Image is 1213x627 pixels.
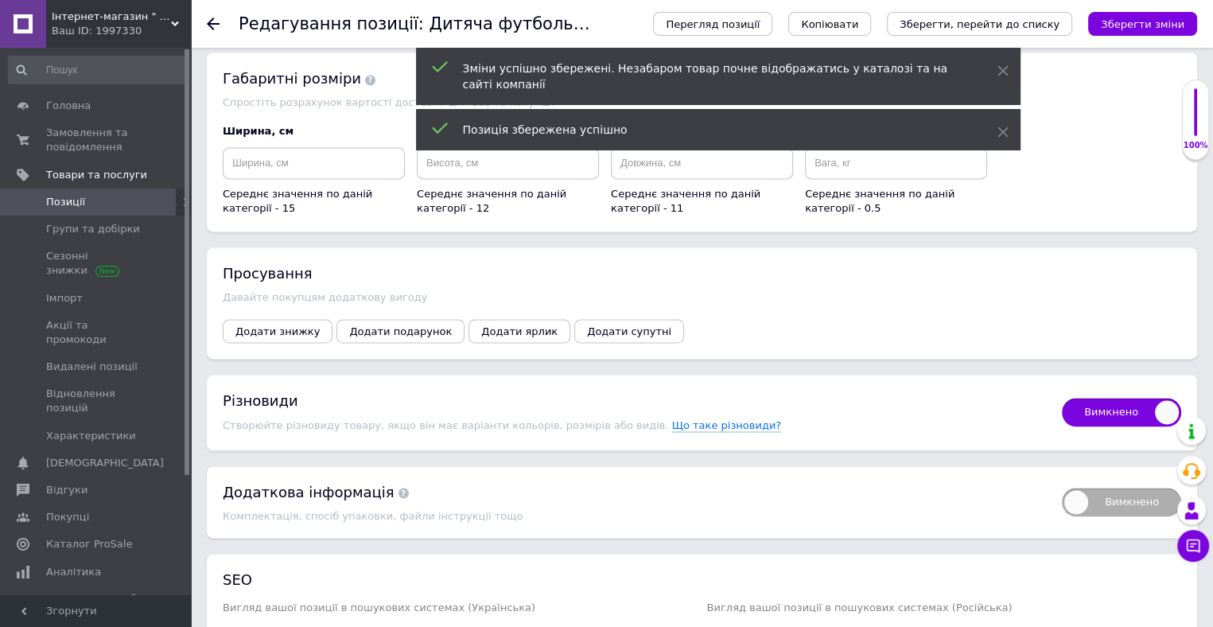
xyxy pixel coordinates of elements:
div: Середнє значення по даній категорії - 11 [611,187,793,216]
div: Ваш ID: 1997330 [52,24,191,38]
div: Середнє значення по даній категорії - 15 [223,187,405,216]
div: Просування [223,263,1181,283]
div: Спростіть розрахунок вартості доставки для вас та покупця [223,96,1181,108]
body: Редактор, 7693B556-F407-40C2-85FB-604A5F99DA8D [16,16,335,229]
span: Групи та добірки [46,222,140,236]
span: Покупці [46,510,89,524]
input: Довжина, см [611,147,793,179]
div: Додаткова інформація [223,482,1046,502]
input: Вага, кг [805,147,987,179]
span: [DEMOGRAPHIC_DATA] [46,456,164,470]
input: Ширина, см [223,147,405,179]
p: Вигляд вашої позиції в пошукових системах (Українська) [223,602,698,613]
span: Ширина, см [223,125,294,137]
span: Позиції [46,195,85,209]
div: Габаритні розміри [223,68,1181,88]
span: Каталог ProSale [46,537,132,551]
button: Додати подарунок [336,319,465,343]
button: Копіювати [788,12,871,36]
h2: SEO [223,570,1181,590]
span: Сезонні знижки [46,249,147,278]
span: Відновлення позицій [46,387,147,415]
h1: Редагування позиції: Дитяча футбольна форма Барселони Ямал [239,14,808,33]
span: Аналітика [46,565,101,579]
span: Видалені позиції [46,360,138,374]
div: Давайте покупцям додаткову вигоду [223,291,1181,303]
p: Вигляд вашої позиції в пошукових системах (Російська) [707,602,1182,613]
body: Редактор, BC835045-EE77-47F9-AA45-2876AE4F954C [16,16,335,181]
span: Копіювати [801,18,858,30]
span: Додати знижку [235,325,320,337]
div: Середнє значення по даній категорії - 12 [417,187,599,216]
div: Зміни успішно збережені. Незабаром товар почне відображатись у каталозі та на сайті компанії [463,60,958,92]
button: Додати супутні [574,319,684,343]
i: Зберегти, перейти до списку [900,18,1059,30]
span: Інтернет-магазин " Sport Line [52,10,171,24]
span: Що таке різновиди? [672,419,782,432]
p: Якісна тканина забезпечує хорошу ветиляію тіла та комфортне носіння. Прання при температурі 30-40... [16,179,335,228]
div: Комплектація, спосіб упаковки, файли інструкції тощо [223,510,1046,522]
button: Додати знижку [223,319,332,343]
span: Акції та промокоди [46,318,147,347]
span: Замовлення та повідомлення [46,126,147,154]
span: Додати ярлик [481,325,558,337]
button: Перегляд позиції [653,12,772,36]
i: Зберегти зміни [1101,18,1184,30]
p: Матеріал довговічний, стійкий до частого прання та інтенсивного використання, зберігає максимальн... [16,119,335,169]
button: Додати ярлик [468,319,570,343]
span: Вимкнено [1062,398,1181,426]
button: Зберегти зміни [1088,12,1197,36]
div: Різновиди [223,391,1046,411]
input: Висота, см [417,147,599,179]
input: Пошук [8,56,188,84]
span: Характеристики [46,429,136,443]
span: Інструменти веб-майстра та SEO [46,592,147,621]
p: Футбольна форма Барселони виконана з текстурованого поліестера, з тезнологією по виведенню вологи... [16,16,335,65]
p: Підходить для вболівальників та як футбольне екіпірування для тренувань та змагань. [16,76,335,109]
div: 100% [1183,140,1208,151]
div: Повернутися назад [207,18,220,30]
span: Додати подарунок [349,325,452,337]
span: Головна [46,99,91,113]
span: Додати супутні [587,325,671,337]
div: Середнє значення по даній категорії - 0.5 [805,187,987,216]
span: Відгуки [46,483,87,497]
div: Позиція збережена успішно [463,122,958,138]
span: Створюйте різновиду товару, якщо він має варіанти кольорів, розмірів або видів. [223,419,672,431]
span: Вимкнено [1062,488,1181,516]
button: Чат з покупцем [1177,530,1209,562]
button: Зберегти, перейти до списку [887,12,1072,36]
span: Імпорт [46,291,83,306]
span: Перегляд позиції [666,18,760,30]
span: Товари та послуги [46,168,147,182]
div: 100% Якість заповнення [1182,80,1209,160]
